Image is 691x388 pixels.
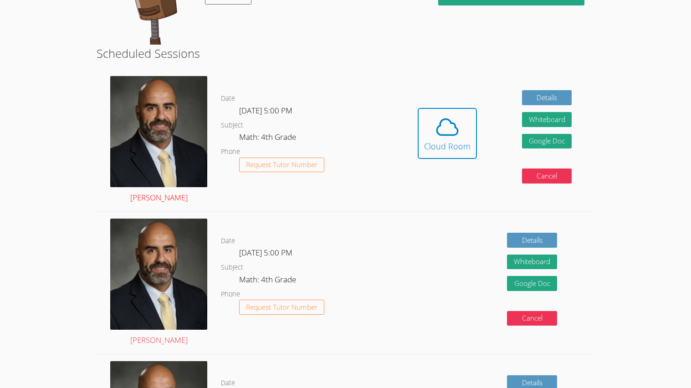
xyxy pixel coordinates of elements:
span: Request Tutor Number [246,304,317,311]
button: Request Tutor Number [239,300,324,315]
dt: Date [221,93,235,104]
a: [PERSON_NAME] [110,76,207,204]
span: Request Tutor Number [246,161,317,168]
button: Whiteboard [507,255,557,270]
a: Details [522,90,572,105]
div: Cloud Room [424,140,471,153]
button: Cancel [507,311,557,326]
span: [DATE] 5:00 PM [239,105,292,116]
button: Whiteboard [522,112,572,127]
a: Google Doc [522,134,572,149]
span: [DATE] 5:00 PM [239,247,292,258]
button: Cloud Room [418,108,477,159]
dt: Subject [221,120,243,131]
dt: Phone [221,289,240,300]
img: avatar.png [110,219,207,330]
h2: Scheduled Sessions [97,45,594,62]
dt: Subject [221,262,243,273]
dd: Math: 4th Grade [239,273,298,289]
a: Details [507,233,557,248]
button: Cancel [522,168,572,184]
button: Request Tutor Number [239,158,324,173]
dt: Date [221,235,235,247]
dt: Phone [221,146,240,158]
img: avatar.png [110,76,207,187]
a: [PERSON_NAME] [110,219,207,347]
a: Google Doc [507,276,557,291]
dd: Math: 4th Grade [239,131,298,146]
